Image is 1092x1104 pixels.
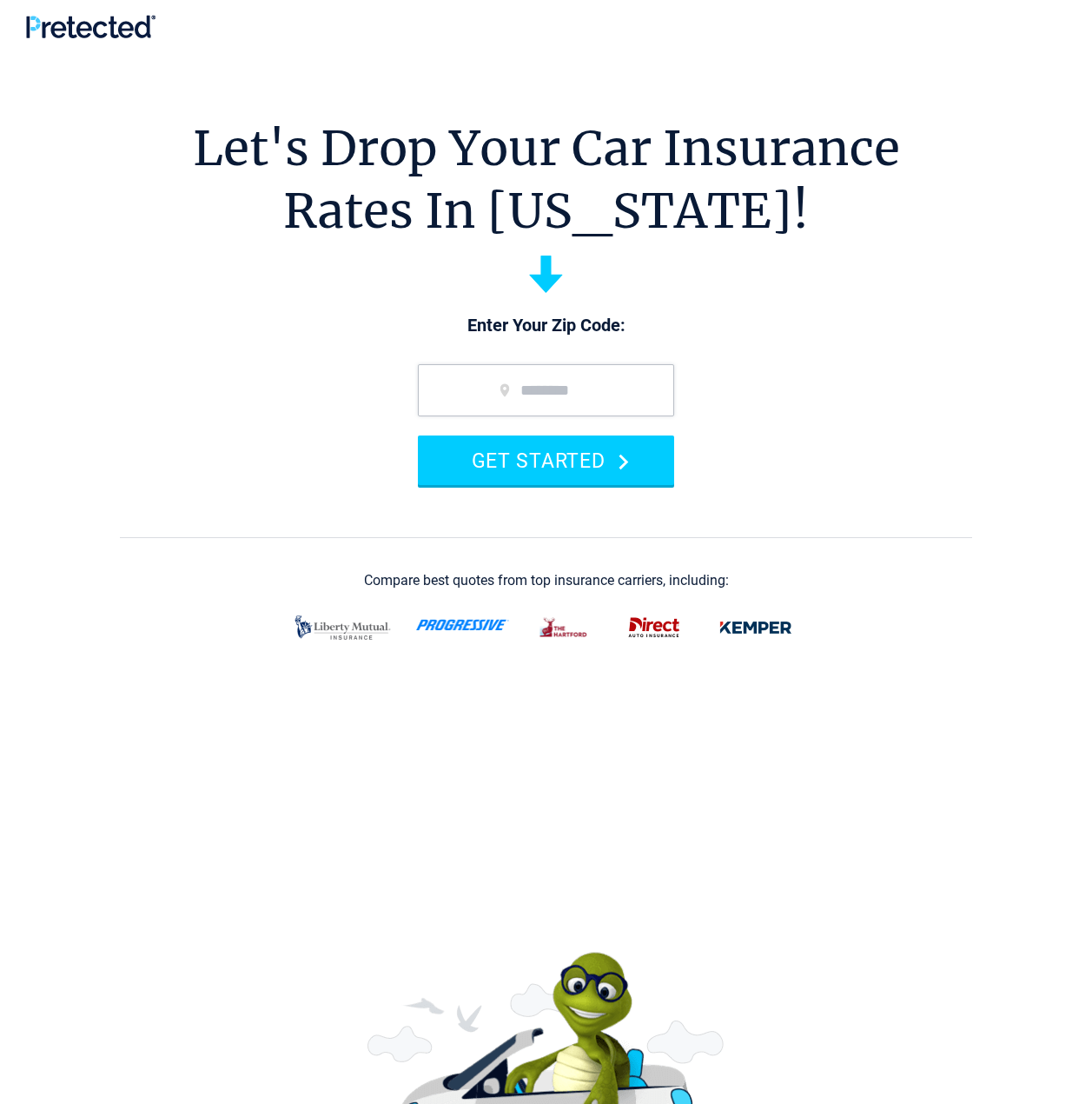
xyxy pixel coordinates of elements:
[416,619,509,631] img: progressive
[400,314,692,338] p: Enter Your Zip Code:
[26,15,156,38] img: Pretected Logo
[619,609,689,646] img: direct
[290,607,395,648] img: liberty
[193,117,900,243] h1: Let's Drop Your Car Insurance Rates In [US_STATE]!
[364,573,729,589] div: Compare best quotes from top insurance carriers, including:
[418,436,674,485] button: GET STARTED
[710,609,802,646] img: kemper
[418,364,674,416] input: zip code
[530,609,599,646] img: thehartford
